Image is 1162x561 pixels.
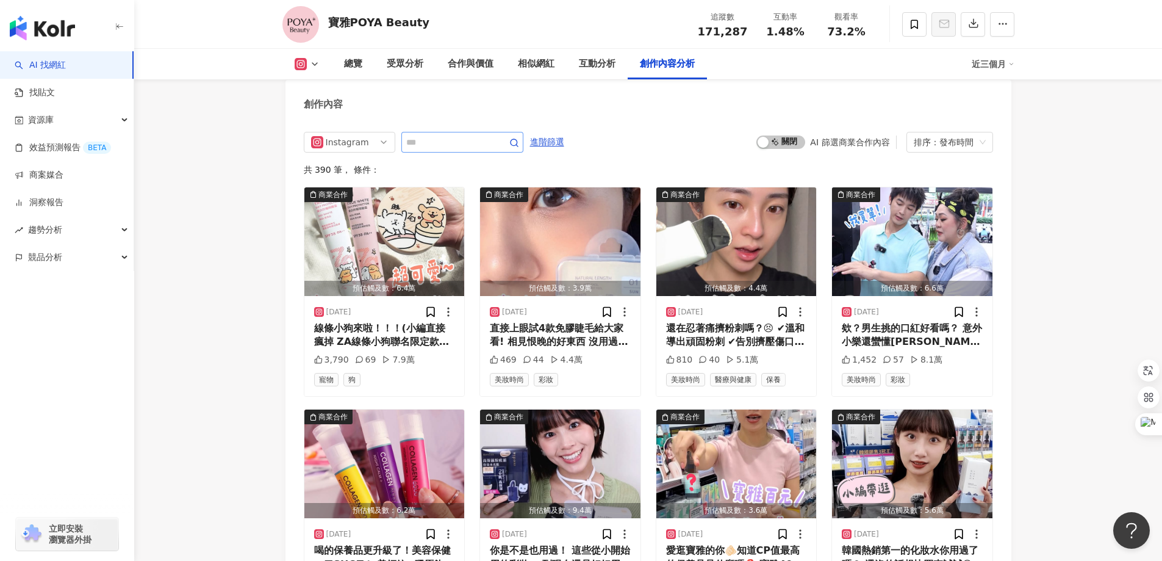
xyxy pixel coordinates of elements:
button: 商業合作預估觸及數：9.4萬 [480,410,640,518]
span: 保養 [761,373,786,386]
div: 5.1萬 [726,354,758,366]
div: 預估觸及數：9.4萬 [480,503,640,518]
div: 810 [666,354,693,366]
div: 合作與價值 [448,57,493,71]
div: 商業合作 [846,189,875,201]
div: AI 篩選商業合作內容 [810,137,889,147]
span: 趨勢分析 [28,216,62,244]
div: Instagram [326,132,365,152]
div: 商業合作 [670,411,700,423]
div: 469 [490,354,517,366]
span: 171,287 [698,25,748,38]
div: 還在忍著痛擠粉刺嗎？😣 ✔溫和導出頑固粉刺 ✔告別擠壓傷口、毛孔粗大 💧輕輕濕敷，粉刺浮出來不是夢〜 每次用完都超有成就感✨ 比做臉還划算，在家就能輕松「深呼吸」毛孔！ ♡ ••┈┈┈┈┈┈┈┈... [666,322,807,349]
div: 追蹤數 [698,11,748,23]
div: 互動分析 [579,57,615,71]
button: 商業合作預估觸及數：3.6萬 [656,410,817,518]
div: 近三個月 [972,54,1014,74]
img: KOL Avatar [282,6,319,43]
div: 總覽 [344,57,362,71]
span: 73.2% [827,26,865,38]
span: rise [15,226,23,234]
div: 預估觸及數：6.2萬 [304,503,465,518]
img: post-image [304,410,465,518]
div: [DATE] [854,529,879,540]
div: 預估觸及數：3.9萬 [480,281,640,296]
span: 醫療與健康 [710,373,756,386]
div: [DATE] [854,307,879,317]
span: 寵物 [314,373,339,386]
span: 進階篩選 [530,132,564,152]
img: post-image [304,187,465,296]
button: 商業合作預估觸及數：3.9萬 [480,187,640,296]
button: 商業合作預估觸及數：6.2萬 [304,410,465,518]
img: post-image [480,187,640,296]
div: 互動率 [762,11,809,23]
div: [DATE] [502,307,527,317]
div: [DATE] [326,307,351,317]
div: 預估觸及數：5.6萬 [832,503,992,518]
div: 線條小狗來啦！！！(小編直接瘋掉 ZA線條小狗聯名限定款💛💛 小狗粉絲趕快衝💨 ♡ ••┈┈┈┈┈┈┈┈•• ♡ Za美白防曬隔離霜(線條小狗聯名款) Za柔霧持妝蜜粉10g-線條小狗聯名款 Z... [314,322,455,349]
div: 69 [355,354,376,366]
div: 商業合作 [318,411,348,423]
div: 受眾分析 [387,57,423,71]
div: 預估觸及數：6.6萬 [832,281,992,296]
a: 商案媒合 [15,169,63,181]
div: 預估觸及數：6.4萬 [304,281,465,296]
div: 商業合作 [318,189,348,201]
span: 立即安裝 瀏覽器外掛 [49,523,91,545]
div: 共 390 筆 ， 條件： [304,165,993,175]
a: 洞察報告 [15,197,63,209]
div: 4.4萬 [550,354,583,366]
div: 相似網紅 [518,57,554,71]
div: 預估觸及數：3.6萬 [656,503,817,518]
div: 40 [698,354,720,366]
div: 3,790 [314,354,349,366]
button: 商業合作預估觸及數：6.4萬 [304,187,465,296]
span: 美妝時尚 [666,373,705,386]
span: 彩妝 [534,373,558,386]
div: 商業合作 [494,411,523,423]
div: 觀看率 [823,11,870,23]
div: 44 [523,354,544,366]
img: chrome extension [20,524,43,544]
div: 排序：發布時間 [914,132,975,152]
span: 狗 [343,373,360,386]
div: 寶雅POYA Beauty [328,15,430,30]
div: 直接上眼試4款免膠睫毛給大家看! 相見恨晚的好東西 沒用過的都去購入！寶雅就買得到！ ♡ ••┈┈┈┈┈┈┈┈•• ♡ #MEKO好簡單免膠單株睫毛系列 太陽花款 #ARTISAN 免膠假睫毛 ... [490,322,631,349]
span: 美妝時尚 [842,373,881,386]
div: 創作內容分析 [640,57,695,71]
div: 8.1萬 [910,354,942,366]
div: [DATE] [678,529,703,540]
div: 欸？男生挑的口紅好看嗎？ 意外小樂還蠻懂[PERSON_NAME]的喜好~~ 不愧是「姐的化妝師」🤩 🎉歡慶寶雅40週年慶🎉 【POYA支付抽大獎】消費滿額抽KYMCO機車🛵、40萬點數 【Pi... [842,322,983,349]
div: 創作內容 [304,98,343,111]
a: 效益預測報告BETA [15,142,111,154]
div: 商業合作 [846,411,875,423]
span: 競品分析 [28,244,62,271]
span: 資源庫 [28,106,54,134]
div: [DATE] [502,529,527,540]
button: 商業合作預估觸及數：4.4萬 [656,187,817,296]
a: chrome extension立即安裝 瀏覽器外掛 [16,518,118,551]
div: 預估觸及數：4.4萬 [656,281,817,296]
div: [DATE] [326,529,351,540]
div: 57 [883,354,904,366]
button: 進階篩選 [529,132,565,151]
img: post-image [832,187,992,296]
img: post-image [656,410,817,518]
div: 商業合作 [494,189,523,201]
iframe: Help Scout Beacon - Open [1113,512,1150,549]
img: post-image [480,410,640,518]
div: 7.9萬 [382,354,414,366]
div: [DATE] [678,307,703,317]
div: 商業合作 [670,189,700,201]
span: 美妝時尚 [490,373,529,386]
div: 1,452 [842,354,877,366]
a: 找貼文 [15,87,55,99]
span: 彩妝 [886,373,910,386]
span: 1.48% [766,26,804,38]
a: searchAI 找網紅 [15,59,66,71]
button: 商業合作預估觸及數：6.6萬 [832,187,992,296]
img: post-image [832,410,992,518]
button: 商業合作預估觸及數：5.6萬 [832,410,992,518]
img: logo [10,16,75,40]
